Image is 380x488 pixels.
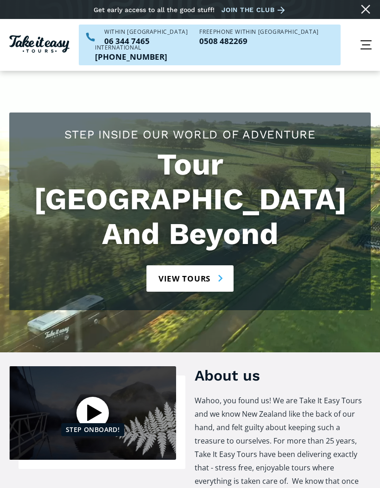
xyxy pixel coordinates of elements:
p: [PHONE_NUMBER] [95,53,167,61]
p: 0508 482269 [199,37,318,45]
div: menu [352,31,380,59]
h2: Step Inside Our World Of Adventure [19,126,361,143]
a: Join the club [222,4,288,16]
div: Step Onboard! [61,423,124,436]
h1: Tour [GEOGRAPHIC_DATA] And Beyond [19,147,361,251]
div: Get early access to all the good stuff! [94,6,215,13]
div: International [95,45,167,50]
p: 06 344 7465 [104,37,188,45]
a: Open video [9,366,176,460]
div: WITHIN [GEOGRAPHIC_DATA] [104,29,188,35]
a: Homepage [9,33,70,57]
a: Call us freephone within NZ on 0508482269 [199,37,318,45]
h3: About us [195,366,371,385]
a: Call us outside of NZ on +6463447465 [95,53,167,61]
div: Freephone WITHIN [GEOGRAPHIC_DATA] [199,29,318,35]
a: Close message [358,2,373,17]
a: View tours [146,265,234,292]
img: Take it easy Tours logo [9,35,70,53]
a: Call us within NZ on 063447465 [104,37,188,45]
